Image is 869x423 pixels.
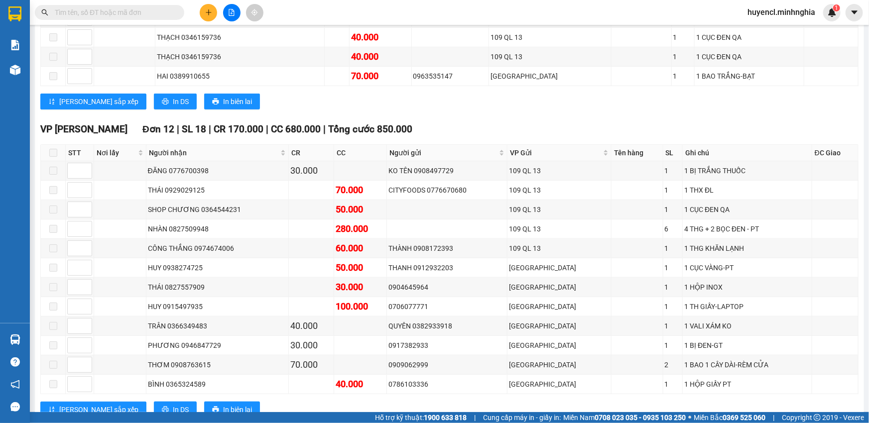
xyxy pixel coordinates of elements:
div: 0917382933 [388,340,505,351]
div: 6 [665,223,681,234]
span: 1 [835,4,838,11]
div: THÀNH 0908172393 [388,243,505,254]
div: [GEOGRAPHIC_DATA] [509,320,610,331]
td: Sài Gòn [507,355,612,375]
div: 1 BỊ ĐEN-GT [684,340,810,351]
span: copyright [814,414,821,421]
div: 2 [665,359,681,370]
div: 280.000 [336,222,385,236]
div: 0706077771 [388,301,505,312]
div: 50.000 [336,261,385,275]
td: Sài Gòn [507,317,612,336]
div: 1 [673,51,693,62]
span: | [474,412,476,423]
div: 60.000 [336,241,385,255]
div: 40.000 [336,377,385,391]
div: 1 BỊ TRẮNG THUỐC [684,165,810,176]
div: [GEOGRAPHIC_DATA] [509,301,610,312]
div: HAI 0389910655 [157,71,323,82]
div: 1 [665,204,681,215]
td: 109 QL 13 [507,200,612,219]
span: | [177,123,179,135]
span: sort-ascending [48,98,55,106]
img: warehouse-icon [10,65,20,75]
input: Tìm tên, số ĐT hoặc mã đơn [55,7,172,18]
div: ĐĂNG 0776700398 [148,165,287,176]
span: Miền Nam [563,412,686,423]
div: 1 [665,243,681,254]
strong: 0369 525 060 [723,414,765,422]
div: THÁI 0929029125 [148,185,287,196]
div: 1 THG KHĂN LẠNH [684,243,810,254]
div: [GEOGRAPHIC_DATA] [509,340,610,351]
span: caret-down [850,8,859,17]
span: Cung cấp máy in - giấy in: [483,412,561,423]
img: logo-vxr [8,6,21,21]
span: [PERSON_NAME] sắp xếp [59,96,138,107]
button: plus [200,4,217,21]
span: aim [251,9,258,16]
img: icon-new-feature [828,8,837,17]
span: In DS [173,96,189,107]
div: 1 VALI XÁM KO [684,320,810,331]
button: printerIn biên lai [204,94,260,109]
span: printer [212,406,219,414]
span: huyencl.minhnghia [740,6,823,18]
span: In DS [173,404,189,415]
div: QUYÊN 0382933918 [388,320,505,331]
div: CITYFOODS 0776670680 [388,185,505,196]
div: 109 QL 13 [509,165,610,176]
div: CÔNG THẮNG 0974674006 [148,243,287,254]
span: printer [212,98,219,106]
span: plus [205,9,212,16]
button: sort-ascending[PERSON_NAME] sắp xếp [40,94,146,109]
div: 1 [665,320,681,331]
div: 30.000 [290,338,332,352]
div: 100.000 [336,300,385,314]
div: 1 HỘP GIẤY PT [684,379,810,390]
div: 1 [665,340,681,351]
span: Hỗ trợ kỹ thuật: [375,412,467,423]
div: 1 CỤC ĐEN QA [684,204,810,215]
div: 70.000 [290,358,332,372]
button: sort-ascending[PERSON_NAME] sắp xếp [40,402,146,418]
div: 1 [665,379,681,390]
span: In biên lai [223,96,252,107]
div: HUY 0938274725 [148,262,287,273]
td: Sài Gòn [507,258,612,278]
td: Sài Gòn [507,375,612,394]
div: PHƯƠNG 0946847729 [148,340,287,351]
span: Tổng cước 850.000 [328,123,412,135]
span: question-circle [10,357,20,367]
td: 109 QL 13 [507,161,612,181]
div: 1 [665,262,681,273]
div: 1 [673,32,693,43]
div: 1 BAO 1 CÂY DÀI-RÈM CỬA [684,359,810,370]
td: Sài Gòn [507,297,612,317]
span: CR 170.000 [214,123,263,135]
span: Miền Bắc [694,412,765,423]
div: HUY 0915497935 [148,301,287,312]
span: Người gửi [389,147,497,158]
div: 70.000 [336,183,385,197]
button: file-add [223,4,241,21]
td: 109 QL 13 [507,239,612,258]
span: file-add [228,9,235,16]
span: message [10,402,20,412]
span: SL 18 [182,123,206,135]
div: 109 QL 13 [509,185,610,196]
span: | [773,412,774,423]
span: search [41,9,48,16]
div: 1 CỤC ĐEN QA [696,32,802,43]
th: ĐC Giao [812,145,859,161]
div: 1 THX ĐL [684,185,810,196]
div: 0786103336 [388,379,505,390]
span: VP Gửi [510,147,601,158]
div: THẠCH 0346159736 [157,51,323,62]
th: CR [289,145,334,161]
span: | [266,123,268,135]
div: 1 [665,301,681,312]
td: Sài Gòn [507,278,612,297]
div: [GEOGRAPHIC_DATA] [509,282,610,293]
span: | [209,123,211,135]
